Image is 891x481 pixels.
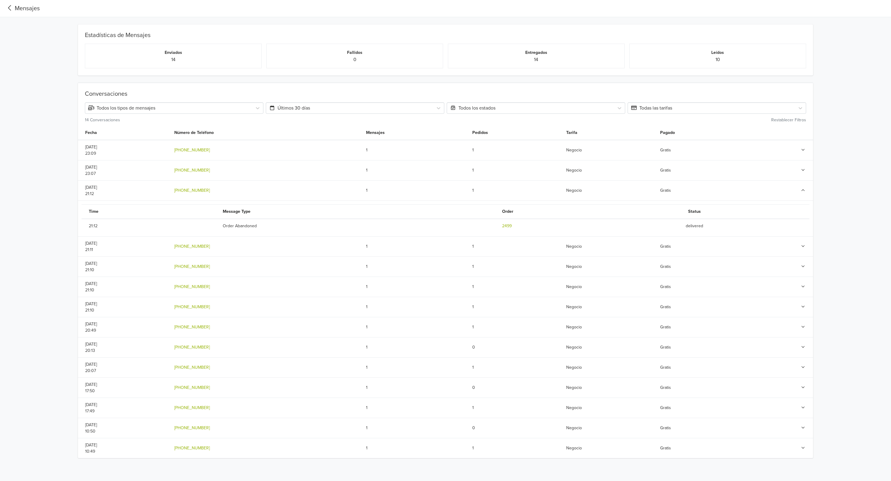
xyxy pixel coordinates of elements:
[566,147,582,153] span: Negocio
[362,438,469,458] td: 1
[469,418,563,438] td: 0
[362,126,469,140] th: Mensajes
[85,382,97,393] span: [DATE] 17:50
[362,317,469,337] td: 1
[174,304,210,309] a: [PHONE_NUMBER]
[174,147,210,153] a: [PHONE_NUMBER]
[660,264,671,269] span: Gratis
[660,445,671,451] span: Gratis
[686,223,703,229] span: delivered
[660,147,671,153] span: Gratis
[362,180,469,200] td: 1
[566,425,582,430] span: Negocio
[362,418,469,438] td: 1
[566,188,582,193] span: Negocio
[85,90,806,100] div: Conversaciones
[469,317,563,337] td: 1
[771,117,806,123] small: Restablecer Filtros
[78,126,171,140] th: Fecha
[88,105,155,111] span: Todos los tipos de mensajes
[362,140,469,160] td: 1
[469,160,563,180] td: 1
[563,126,657,140] th: Tarifa
[362,277,469,297] td: 1
[566,304,582,309] span: Negocio
[469,438,563,458] td: 1
[174,345,210,350] a: [PHONE_NUMBER]
[85,261,97,272] span: [DATE] 21:10
[469,126,563,140] th: Pedidos
[174,324,210,330] a: [PHONE_NUMBER]
[711,50,724,55] small: Leídos
[566,168,582,173] span: Negocio
[469,236,563,256] td: 1
[174,264,210,269] a: [PHONE_NUMBER]
[660,284,671,289] span: Gratis
[174,405,210,410] a: [PHONE_NUMBER]
[272,56,438,63] p: 0
[85,241,97,252] span: [DATE] 21:11
[566,365,582,370] span: Negocio
[566,345,582,350] span: Negocio
[174,365,210,370] a: [PHONE_NUMBER]
[469,377,563,398] td: 0
[85,281,97,293] span: [DATE] 21:10
[82,204,220,219] th: Time
[362,160,469,180] td: 1
[500,204,614,219] th: Order
[660,168,671,173] span: Gratis
[171,126,362,140] th: Número de Teléfono
[660,425,671,430] span: Gratis
[775,204,809,219] th: retry
[223,223,257,229] span: Order Abandoned
[469,277,563,297] td: 1
[469,256,563,277] td: 1
[566,385,582,390] span: Negocio
[660,345,671,350] span: Gratis
[90,56,256,63] p: 14
[174,284,210,289] a: [PHONE_NUMBER]
[362,337,469,357] td: 1
[85,144,97,156] span: [DATE] 23:09
[362,256,469,277] td: 1
[660,324,671,330] span: Gratis
[502,223,512,229] a: 2499
[660,365,671,370] span: Gratis
[85,422,97,434] span: [DATE] 10:50
[566,264,582,269] span: Negocio
[85,185,97,196] span: [DATE] 21:12
[174,445,210,451] a: [PHONE_NUMBER]
[450,105,495,111] span: Todos los estados
[660,244,671,249] span: Gratis
[362,297,469,317] td: 1
[660,304,671,309] span: Gratis
[362,236,469,256] td: 1
[85,321,97,333] span: [DATE] 20:49
[85,301,97,313] span: [DATE] 21:10
[614,204,775,219] th: Status
[657,126,747,140] th: Pagado
[362,398,469,418] td: 1
[660,188,671,193] span: Gratis
[347,50,362,55] small: Fallidos
[566,244,582,249] span: Negocio
[469,398,563,418] td: 1
[525,50,547,55] small: Entregados
[174,168,210,173] a: [PHONE_NUMBER]
[174,385,210,390] a: [PHONE_NUMBER]
[469,297,563,317] td: 1
[566,405,582,410] span: Negocio
[469,357,563,377] td: 1
[660,405,671,410] span: Gratis
[5,4,40,13] a: Mensajes
[174,188,210,193] a: [PHONE_NUMBER]
[566,324,582,330] span: Negocio
[566,284,582,289] span: Negocio
[174,425,210,430] a: [PHONE_NUMBER]
[85,117,120,123] small: 14 Conversaciones
[631,105,672,111] span: Todas las tarifas
[85,342,97,353] span: [DATE] 20:13
[660,385,671,390] span: Gratis
[85,362,97,373] span: [DATE] 20:07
